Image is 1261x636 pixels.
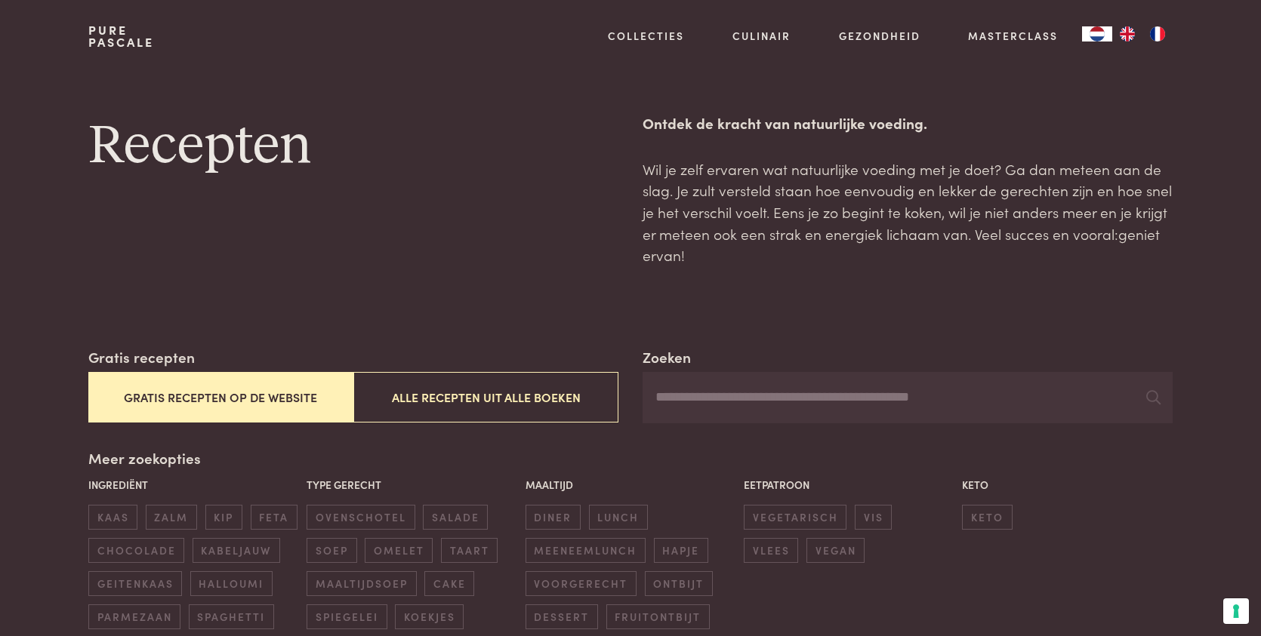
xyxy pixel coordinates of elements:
[839,28,920,44] a: Gezondheid
[88,346,195,368] label: Gratis recepten
[732,28,791,44] a: Culinair
[744,505,846,530] span: vegetarisch
[645,571,713,596] span: ontbijt
[189,604,274,629] span: spaghetti
[1112,26,1173,41] ul: Language list
[365,538,433,563] span: omelet
[88,24,154,48] a: PurePascale
[1082,26,1173,41] aside: Language selected: Nederlands
[307,505,415,530] span: ovenschotel
[423,505,488,530] span: salade
[1142,26,1173,41] a: FR
[307,604,387,629] span: spiegelei
[526,604,598,629] span: dessert
[146,505,197,530] span: zalm
[307,477,517,493] p: Type gerecht
[643,346,691,368] label: Zoeken
[968,28,1058,44] a: Masterclass
[88,112,618,180] h1: Recepten
[88,372,353,422] button: Gratis recepten op de website
[307,571,416,596] span: maaltijdsoep
[643,158,1173,266] p: Wil je zelf ervaren wat natuurlijke voeding met je doet? Ga dan meteen aan de slag. Je zult verst...
[1082,26,1112,41] div: Language
[88,505,137,530] span: kaas
[307,538,356,563] span: soep
[190,571,273,596] span: halloumi
[205,505,242,530] span: kip
[962,477,1173,493] p: Keto
[193,538,280,563] span: kabeljauw
[526,477,736,493] p: Maaltijd
[608,28,684,44] a: Collecties
[395,604,464,629] span: koekjes
[606,604,710,629] span: fruitontbijt
[88,477,299,493] p: Ingrediënt
[589,505,648,530] span: lunch
[744,477,954,493] p: Eetpatroon
[88,571,182,596] span: geitenkaas
[441,538,498,563] span: taart
[654,538,708,563] span: hapje
[526,538,646,563] span: meeneemlunch
[1112,26,1142,41] a: EN
[1082,26,1112,41] a: NL
[251,505,298,530] span: feta
[424,571,474,596] span: cake
[855,505,892,530] span: vis
[962,505,1012,530] span: keto
[353,372,618,422] button: Alle recepten uit alle boeken
[744,538,798,563] span: vlees
[1223,598,1249,624] button: Uw voorkeuren voor toestemming voor trackingtechnologieën
[88,538,184,563] span: chocolade
[806,538,865,563] span: vegan
[88,604,180,629] span: parmezaan
[643,112,927,133] strong: Ontdek de kracht van natuurlijke voeding.
[526,571,637,596] span: voorgerecht
[526,505,581,530] span: diner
